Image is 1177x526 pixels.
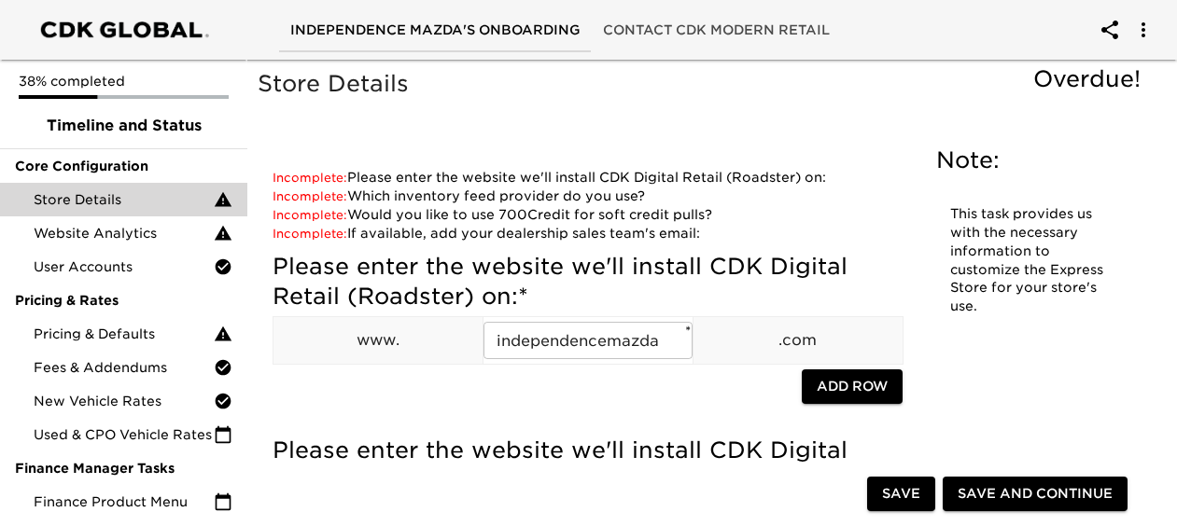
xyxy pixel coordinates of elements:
[34,492,214,511] span: Finance Product Menu
[15,459,232,478] span: Finance Manager Tasks
[943,478,1128,512] button: Save and Continue
[34,392,214,410] span: New Vehicle Rates
[34,257,214,276] span: User Accounts
[950,205,1110,316] p: This task provides us with the necessary information to customize the Express Store for your stor...
[15,115,232,137] span: Timeline and Status
[1087,7,1132,52] button: account of current user
[15,291,232,310] span: Pricing & Rates
[1033,65,1141,92] span: Overdue!
[273,226,700,241] a: If available, add your dealership sales team's email:
[867,478,935,512] button: Save
[290,19,581,42] span: Independence Mazda's Onboarding
[34,425,214,444] span: Used & CPO Vehicle Rates
[273,252,903,311] h5: Please enter the website we'll install CDK Digital Retail (Roadster) on:
[817,375,888,398] span: Add Row
[802,369,903,404] button: Add Row
[603,19,830,42] span: Contact CDK Modern Retail
[694,329,903,352] p: .com
[1121,7,1166,52] button: account of current user
[15,157,232,175] span: Core Configuration
[936,145,1124,175] h5: Note:
[273,329,483,352] p: www.
[273,188,645,203] a: Which inventory feed provider do you use?
[34,358,214,377] span: Fees & Addendums
[19,72,229,90] p: 38% completed
[273,189,347,203] span: Incomplete:
[34,224,214,242] span: Website Analytics
[958,483,1113,506] span: Save and Continue
[882,483,920,506] span: Save
[273,208,347,222] span: Incomplete:
[34,325,214,343] span: Pricing & Defaults
[273,170,826,185] a: Please enter the website we'll install CDK Digital Retail (Roadster) on:
[273,436,903,495] h5: Please enter the website we'll install CDK Digital Retail (Roadster) on:
[273,207,712,222] a: Would you like to use 700Credit for soft credit pulls?
[273,171,347,185] span: Incomplete:
[34,190,214,209] span: Store Details
[258,69,1150,99] h5: Store Details
[273,227,347,241] span: Incomplete:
